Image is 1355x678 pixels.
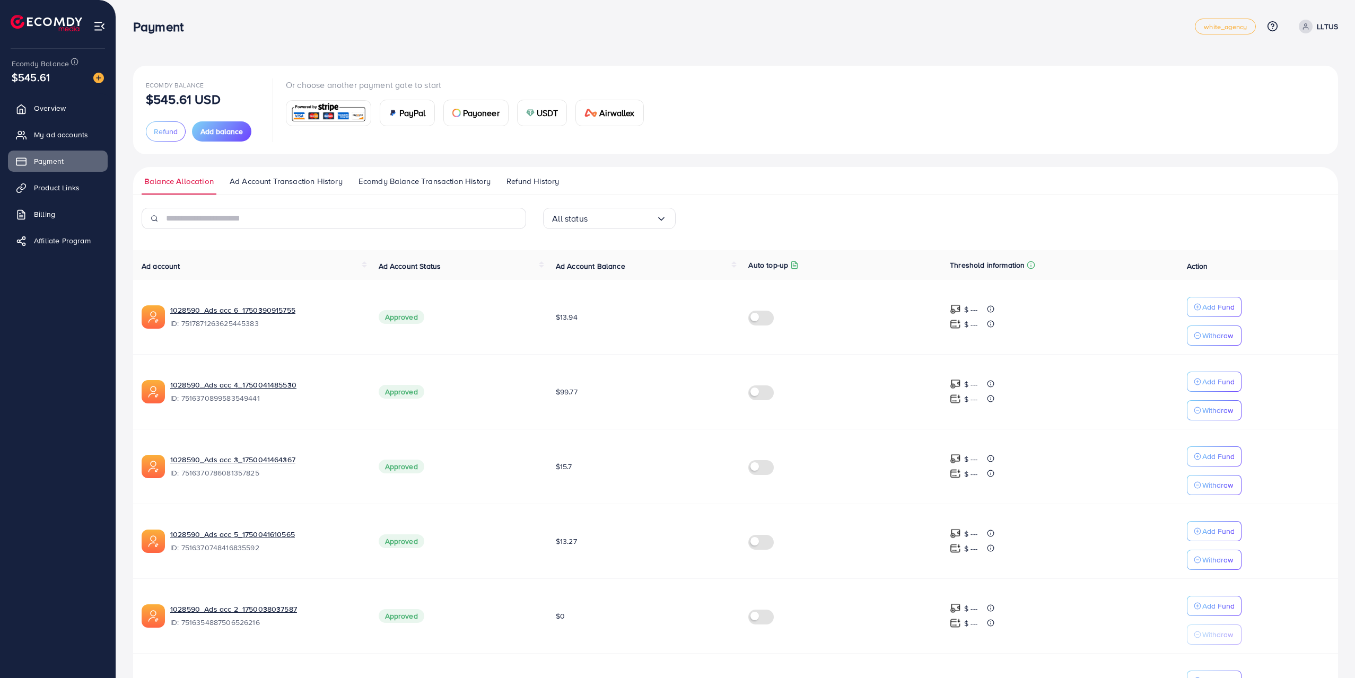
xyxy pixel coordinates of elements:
[748,259,788,271] p: Auto top-up
[34,129,88,140] span: My ad accounts
[452,109,461,117] img: card
[1187,550,1242,570] button: Withdraw
[950,543,961,554] img: top-up amount
[8,204,108,225] a: Billing
[950,393,961,404] img: top-up amount
[290,102,368,125] img: card
[1202,553,1233,566] p: Withdraw
[575,100,643,126] a: cardAirwallex
[12,69,50,85] span: $545.61
[950,618,961,629] img: top-up amount
[34,156,64,166] span: Payment
[1204,23,1247,30] span: white_agency
[379,609,424,623] span: Approved
[399,107,426,119] span: PayPal
[142,261,180,271] span: Ad account
[170,529,362,540] a: 1028590_Ads acc 5_1750041610565
[170,468,362,478] span: ID: 7516370786081357825
[543,208,676,229] div: Search for option
[964,303,977,316] p: $ ---
[170,454,362,465] a: 1028590_Ads acc 3_1750041464367
[964,468,977,480] p: $ ---
[950,528,961,539] img: top-up amount
[599,107,634,119] span: Airwallex
[389,109,397,117] img: card
[146,121,186,142] button: Refund
[964,617,977,630] p: $ ---
[380,100,435,126] a: cardPayPal
[8,98,108,119] a: Overview
[1187,475,1242,495] button: Withdraw
[443,100,509,126] a: cardPayoneer
[286,78,652,91] p: Or choose another payment gate to start
[286,100,371,126] a: card
[964,602,977,615] p: $ ---
[8,230,108,251] a: Affiliate Program
[537,107,558,119] span: USDT
[1187,325,1242,346] button: Withdraw
[1187,261,1208,271] span: Action
[1187,596,1242,616] button: Add Fund
[588,210,656,227] input: Search for option
[12,58,69,69] span: Ecomdy Balance
[379,460,424,473] span: Approved
[463,107,500,119] span: Payoneer
[950,319,961,330] img: top-up amount
[1202,329,1233,342] p: Withdraw
[170,529,362,553] div: <span class='underline'>1028590_Ads acc 5_1750041610565</span></br>7516370748416835592
[1187,372,1242,392] button: Add Fund
[34,103,66,113] span: Overview
[8,177,108,198] a: Product Links
[1202,525,1235,538] p: Add Fund
[556,461,572,472] span: $15.7
[1202,479,1233,491] p: Withdraw
[517,100,567,126] a: cardUSDT
[1317,20,1338,33] p: LLTUS
[1187,297,1242,317] button: Add Fund
[964,318,977,331] p: $ ---
[379,385,424,399] span: Approved
[1202,600,1235,612] p: Add Fund
[379,261,441,271] span: Ad Account Status
[146,93,221,105] p: $545.61 USD
[8,124,108,145] a: My ad accounts
[506,175,559,187] span: Refund History
[1187,521,1242,541] button: Add Fund
[950,259,1025,271] p: Threshold information
[1202,301,1235,313] p: Add Fund
[379,534,424,548] span: Approved
[950,304,961,315] img: top-up amount
[1187,400,1242,420] button: Withdraw
[556,611,565,621] span: $0
[170,542,362,553] span: ID: 7516370748416835592
[1187,624,1242,645] button: Withdraw
[964,542,977,555] p: $ ---
[142,604,165,628] img: ic-ads-acc.e4c84228.svg
[1187,446,1242,466] button: Add Fund
[379,310,424,324] span: Approved
[1202,628,1233,641] p: Withdraw
[170,318,362,329] span: ID: 7517871263625445383
[34,235,91,246] span: Affiliate Program
[133,19,192,34] h3: Payment
[950,603,961,614] img: top-up amount
[950,468,961,479] img: top-up amount
[1202,404,1233,417] p: Withdraw
[964,527,977,540] p: $ ---
[142,305,165,329] img: ic-ads-acc.e4c84228.svg
[11,15,82,31] img: logo
[192,121,251,142] button: Add balance
[1202,450,1235,463] p: Add Fund
[154,126,178,137] span: Refund
[556,312,578,322] span: $13.94
[93,73,104,83] img: image
[964,393,977,406] p: $ ---
[170,380,362,390] a: 1028590_Ads acc 4_1750041485530
[556,261,625,271] span: Ad Account Balance
[1195,19,1256,34] a: white_agency
[552,210,588,227] span: All status
[170,393,362,403] span: ID: 7516370899583549441
[964,453,977,465] p: $ ---
[1202,375,1235,388] p: Add Fund
[526,109,535,117] img: card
